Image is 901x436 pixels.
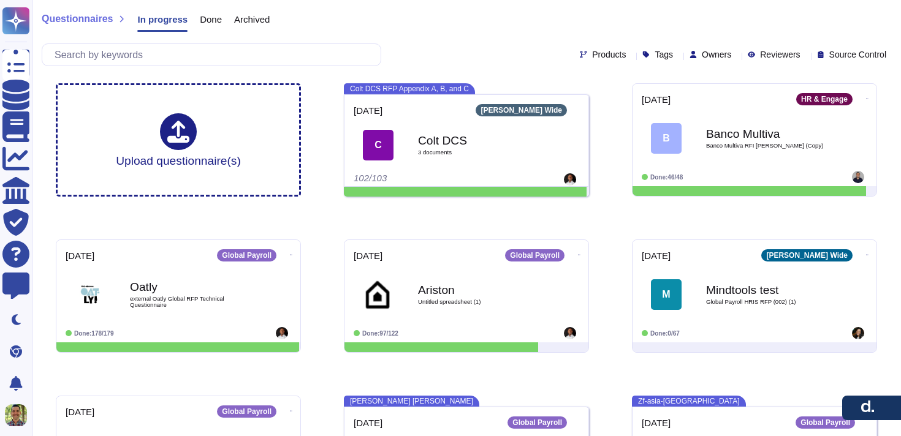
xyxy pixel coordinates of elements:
[217,405,276,418] div: Global Payroll
[642,418,671,427] span: [DATE]
[137,15,188,24] span: In progress
[651,123,682,154] div: B
[200,15,222,24] span: Done
[632,396,746,407] span: Zf-asia-[GEOGRAPHIC_DATA]
[505,249,565,261] div: Global Payroll
[344,83,475,94] span: Colt DCS RFP Appendix A, B, and C
[42,14,113,24] span: Questionnaires
[354,173,387,183] span: 102/103
[75,279,105,310] img: Logo
[354,106,382,115] span: [DATE]
[418,149,541,156] span: 3 document s
[276,327,288,339] img: user
[418,299,541,305] span: Untitled spreadsheet (1)
[363,130,393,160] div: C
[650,330,680,337] span: Done: 0/67
[796,416,855,429] div: Global Payroll
[363,279,393,310] img: Logo
[760,50,800,59] span: Reviewers
[217,249,276,261] div: Global Payroll
[642,95,671,104] span: [DATE]
[418,135,541,146] b: Colt DCS
[2,402,36,429] button: user
[702,50,731,59] span: Owners
[418,284,541,296] b: Ariston
[48,44,381,66] input: Search by keywords
[829,50,886,59] span: Source Control
[650,174,683,181] span: Done: 46/48
[706,143,829,149] span: Banco Multiva RFI [PERSON_NAME] (Copy)
[476,104,567,116] div: [PERSON_NAME] Wide
[651,279,682,310] div: M
[852,327,864,339] img: user
[655,50,673,59] span: Tags
[344,396,479,407] span: [PERSON_NAME] [PERSON_NAME]
[508,416,567,429] div: Global Payroll
[761,249,853,261] div: [PERSON_NAME] Wide
[74,330,114,337] span: Done: 178/179
[5,404,27,426] img: user
[706,299,829,305] span: Global Payroll HRIS RFP (002) (1)
[564,327,576,339] img: user
[852,171,864,183] img: user
[130,281,253,293] b: Oatly
[592,50,626,59] span: Products
[66,251,94,260] span: [DATE]
[564,173,576,186] img: user
[66,407,94,416] span: [DATE]
[354,418,382,427] span: [DATE]
[354,251,382,260] span: [DATE]
[706,128,829,140] b: Banco Multiva
[642,251,671,260] span: [DATE]
[706,284,829,296] b: Mindtools test
[234,15,270,24] span: Archived
[796,93,853,105] div: HR & Engage
[130,296,253,307] span: external Oatly Global RFP Technical Questionnaire
[116,113,241,167] div: Upload questionnaire(s)
[362,330,398,337] span: Done: 97/122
